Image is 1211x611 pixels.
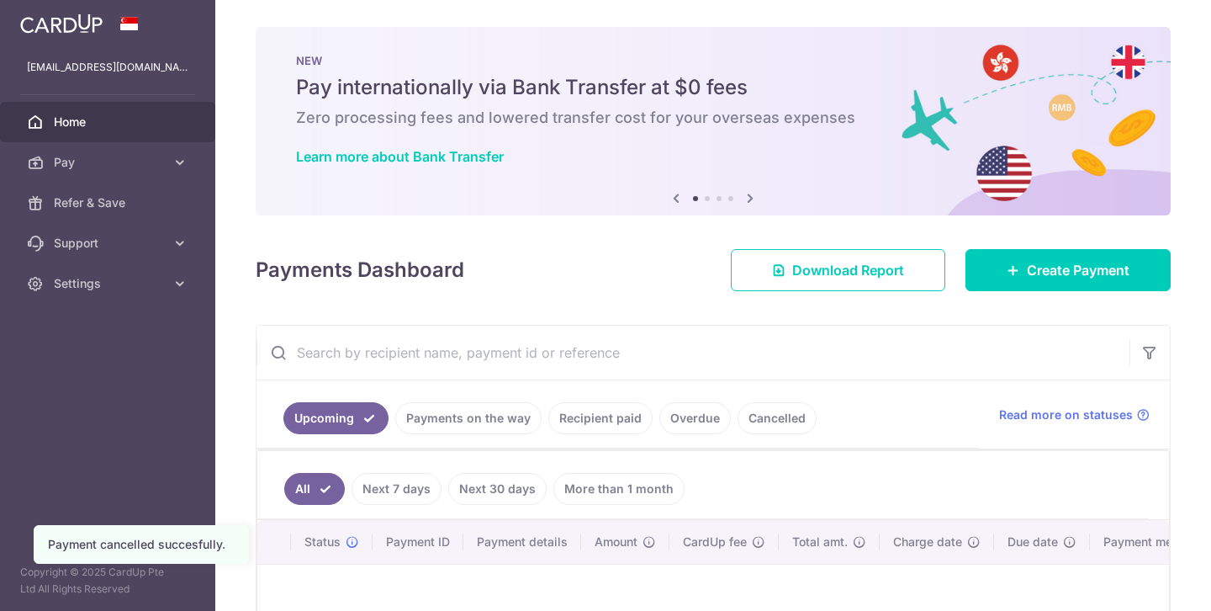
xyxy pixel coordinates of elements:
span: Refer & Save [54,194,165,211]
th: Payment details [463,520,581,564]
span: Amount [595,534,637,550]
div: Payment cancelled succesfully. [48,536,235,553]
a: Read more on statuses [999,406,1150,423]
h5: Pay internationally via Bank Transfer at $0 fees [296,74,1130,101]
a: Next 30 days [448,473,547,505]
span: Support [54,235,165,252]
a: Create Payment [965,249,1171,291]
span: Due date [1007,534,1058,550]
a: Upcoming [283,402,389,434]
span: Charge date [893,534,962,550]
span: Settings [54,275,165,292]
a: Download Report [731,249,945,291]
h4: Payments Dashboard [256,255,464,285]
span: CardUp fee [683,534,747,550]
a: All [284,473,345,505]
a: More than 1 month [553,473,685,505]
a: Recipient paid [548,402,653,434]
span: Create Payment [1027,260,1129,280]
p: NEW [296,54,1130,67]
a: Cancelled [738,402,817,434]
span: Status [304,534,341,550]
span: Download Report [792,260,904,280]
iframe: Opens a widget where you can find more information [1103,561,1194,603]
input: Search by recipient name, payment id or reference [256,326,1129,380]
a: Overdue [659,402,731,434]
a: Next 7 days [352,473,442,505]
img: Bank transfer banner [256,27,1171,215]
h6: Zero processing fees and lowered transfer cost for your overseas expenses [296,108,1130,128]
a: Payments on the way [395,402,542,434]
p: [EMAIL_ADDRESS][DOMAIN_NAME] [27,59,188,76]
span: Total amt. [792,534,848,550]
a: Learn more about Bank Transfer [296,148,504,165]
img: CardUp [20,13,103,34]
span: Home [54,114,165,130]
span: Pay [54,154,165,171]
span: Read more on statuses [999,406,1133,423]
th: Payment ID [373,520,463,564]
